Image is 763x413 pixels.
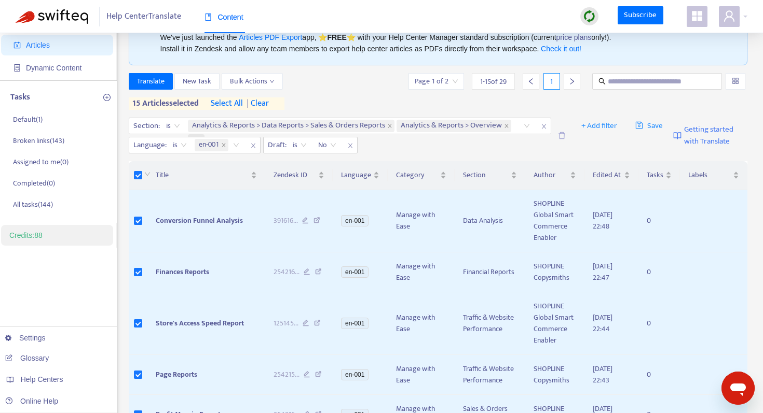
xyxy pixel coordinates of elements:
[455,292,525,355] td: Traffic & Website Performance
[593,311,612,335] span: [DATE] 22:44
[584,161,638,190] th: Edited At
[192,120,385,132] span: Analytics & Reports > Data Reports > Sales & Orders Reports
[318,137,336,153] span: No
[199,139,219,151] span: en-001
[534,169,568,181] span: Author
[638,252,680,292] td: 0
[638,190,680,252] td: 0
[388,252,455,292] td: Manage with Ease
[628,118,671,134] button: saveSave
[13,135,64,146] p: Broken links ( 143 )
[10,91,30,104] p: Tasks
[397,120,511,132] span: Analytics & Reports > Overview
[593,260,612,283] span: [DATE] 22:47
[387,123,392,129] span: close
[129,97,199,110] span: 15 articles selected
[5,334,46,342] a: Settings
[160,32,725,54] div: We've just launched the app, ⭐ ⭐️ with your Help Center Manager standard subscription (current on...
[13,199,53,210] p: All tasks ( 144 )
[388,190,455,252] td: Manage with Ease
[341,318,369,329] span: en-001
[598,78,606,85] span: search
[723,10,735,22] span: user
[504,123,509,129] span: close
[388,355,455,395] td: Manage with Ease
[537,120,551,133] span: close
[638,161,680,190] th: Tasks
[525,252,584,292] td: SHOPLINE Copysmiths
[103,94,111,101] span: plus-circle
[341,169,371,181] span: Language
[222,73,283,90] button: Bulk Actionsdown
[21,375,63,383] span: Help Centers
[269,79,275,84] span: down
[205,13,212,21] span: book
[247,139,260,152] span: close
[188,134,205,147] span: +9
[455,161,525,190] th: Section
[265,161,333,190] th: Zendesk ID
[341,369,369,380] span: en-001
[156,169,249,181] span: Title
[274,266,299,278] span: 254216 ...
[344,139,357,152] span: close
[558,132,566,139] span: delete
[129,137,168,153] span: Language :
[593,363,612,386] span: [DATE] 22:43
[274,215,298,226] span: 391616 ...
[129,118,161,134] span: Section :
[230,76,275,87] span: Bulk Actions
[525,292,584,355] td: SHOPLINE Global Smart Commerce Enabler
[388,292,455,355] td: Manage with Ease
[638,355,680,395] td: 0
[618,6,663,25] a: Subscribe
[480,76,507,87] span: 1 - 15 of 29
[396,169,438,181] span: Category
[13,156,69,167] p: Assigned to me ( 0 )
[188,120,394,132] span: Analytics & Reports > Data Reports > Sales & Orders Reports
[593,209,612,232] span: [DATE] 22:48
[274,369,299,380] span: 254215 ...
[211,97,243,110] span: select all
[106,7,181,26] span: Help Center Translate
[144,171,151,177] span: down
[183,76,211,87] span: New Task
[684,124,747,147] span: Getting started with Translate
[293,137,307,153] span: is
[388,161,455,190] th: Category
[581,120,617,132] span: + Add filter
[635,121,643,129] span: save
[174,73,220,90] button: New Task
[195,139,228,151] span: en-001
[680,161,747,190] th: Labels
[156,368,197,380] span: Page Reports
[647,169,663,181] span: Tasks
[239,33,302,41] a: Articles PDF Export
[147,161,265,190] th: Title
[341,215,369,226] span: en-001
[166,118,180,134] span: is
[274,169,317,181] span: Zendesk ID
[5,397,58,405] a: Online Help
[635,120,663,132] span: Save
[13,114,43,125] p: Default ( 1 )
[156,317,244,329] span: Store's Access Speed Report
[156,266,209,278] span: Finances Reports
[192,134,200,147] span: +9
[333,161,388,190] th: Language
[137,76,165,87] span: Translate
[455,190,525,252] td: Data Analysis
[274,318,298,329] span: 125145 ...
[5,354,49,362] a: Glossary
[13,178,55,189] p: Completed ( 0 )
[525,190,584,252] td: SHOPLINE Global Smart Commerce Enabler
[527,78,535,85] span: left
[525,161,584,190] th: Author
[205,13,243,21] span: Content
[221,143,226,148] span: close
[691,10,703,22] span: appstore
[26,64,81,72] span: Dynamic Content
[243,97,269,110] span: clear
[673,118,747,153] a: Getting started with Translate
[26,41,50,49] span: Articles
